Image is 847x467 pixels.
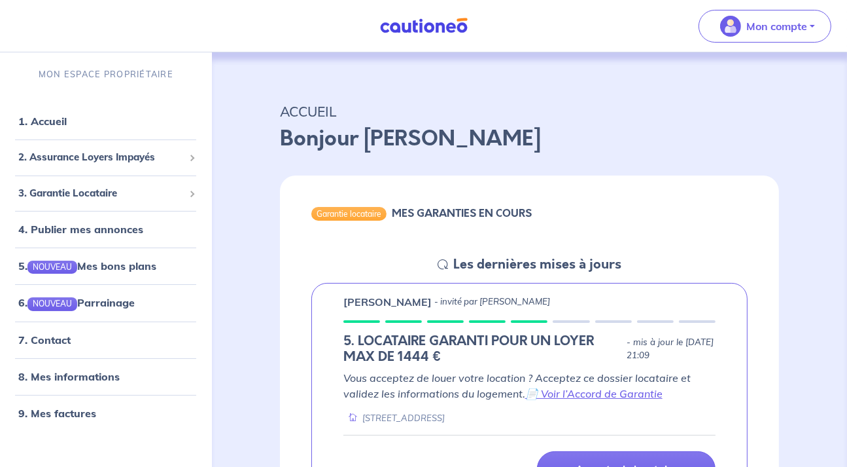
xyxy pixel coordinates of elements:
div: 8. Mes informations [5,364,207,390]
div: 3. Garantie Locataire [5,181,207,206]
p: Bonjour [PERSON_NAME] [280,123,779,155]
div: 9. Mes factures [5,400,207,426]
a: 6.NOUVEAUParrainage [18,296,135,309]
div: 6.NOUVEAUParrainage [5,290,207,316]
img: illu_account_valid_menu.svg [720,16,741,37]
p: Mon compte [746,18,807,34]
div: 1. Accueil [5,108,207,134]
button: illu_account_valid_menu.svgMon compte [699,10,831,43]
p: MON ESPACE PROPRIÉTAIRE [39,68,173,81]
h5: Les dernières mises à jours [453,257,621,272]
span: 2. Assurance Loyers Impayés [18,150,184,165]
p: - invité par [PERSON_NAME] [434,295,550,308]
div: state: LANDLORD-CONTACT-IN-PENDING, Context: IN-LANDLORD,IN-MANAGEMENT-LANDLORD [343,333,716,365]
div: 4. Publier mes annonces [5,216,207,242]
a: 8. Mes informations [18,370,120,383]
h6: MES GARANTIES EN COURS [392,207,532,219]
img: Cautioneo [375,18,473,34]
span: 3. Garantie Locataire [18,186,184,201]
p: ACCUEIL [280,100,779,123]
div: Garantie locataire [311,207,387,220]
a: 4. Publier mes annonces [18,223,143,236]
em: Vous acceptez de louer votre location ? Acceptez ce dossier locataire et validez les informations... [343,371,691,400]
a: 1. Accueil [18,115,67,128]
a: 9. Mes factures [18,407,96,420]
h5: 5. LOCATAIRE GARANTI POUR UN LOYER MAX DE 1444 € [343,333,621,365]
p: [PERSON_NAME] [343,294,432,310]
a: 7. Contact [18,333,71,346]
div: [STREET_ADDRESS] [343,412,445,424]
p: - mis à jour le [DATE] 21:09 [627,336,716,362]
div: 7. Contact [5,327,207,353]
a: 5.NOUVEAUMes bons plans [18,259,156,272]
div: 2. Assurance Loyers Impayés [5,145,207,170]
div: 5.NOUVEAUMes bons plans [5,253,207,279]
a: 📄 Voir l’Accord de Garantie [525,387,663,400]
